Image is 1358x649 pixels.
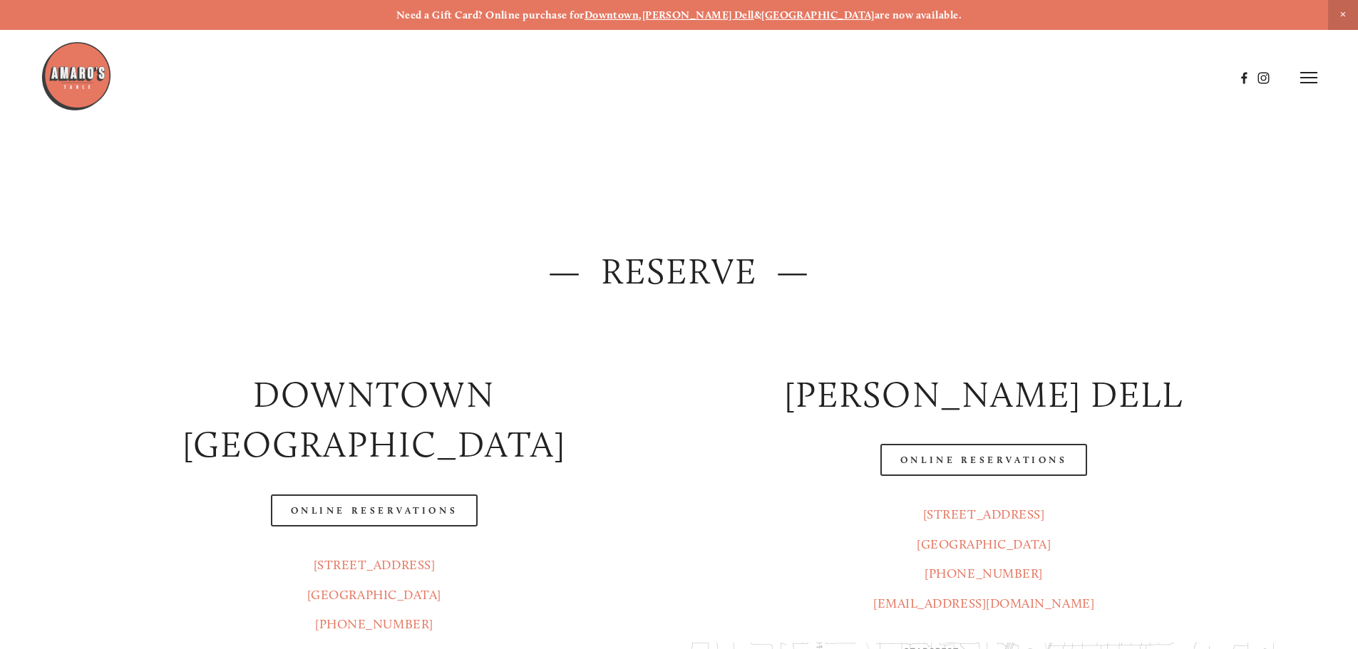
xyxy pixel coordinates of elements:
[917,536,1051,552] a: [GEOGRAPHIC_DATA]
[754,9,761,21] strong: &
[81,370,667,471] h2: Downtown [GEOGRAPHIC_DATA]
[307,587,441,603] a: [GEOGRAPHIC_DATA]
[642,9,754,21] a: [PERSON_NAME] Dell
[639,9,642,21] strong: ,
[923,507,1045,522] a: [STREET_ADDRESS]
[315,616,433,632] a: [PHONE_NUMBER]
[761,9,875,21] a: [GEOGRAPHIC_DATA]
[925,566,1043,581] a: [PHONE_NUMBER]
[585,9,639,21] a: Downtown
[271,494,478,526] a: Online Reservations
[691,370,1277,420] h2: [PERSON_NAME] DELL
[880,444,1087,476] a: Online Reservations
[875,9,962,21] strong: are now available.
[314,557,436,573] a: [STREET_ADDRESS]
[41,41,112,112] img: Amaro's Table
[81,246,1276,297] h2: — Reserve —
[873,596,1094,611] a: [EMAIL_ADDRESS][DOMAIN_NAME]
[396,9,585,21] strong: Need a Gift Card? Online purchase for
